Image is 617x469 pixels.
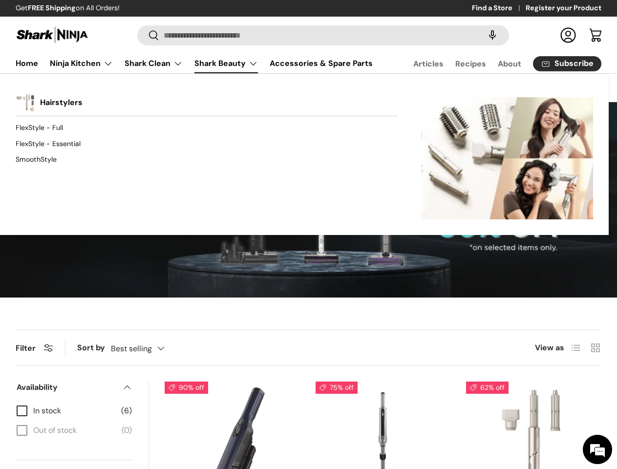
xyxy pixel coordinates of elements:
span: (0) [122,425,132,436]
a: Register your Product [526,3,601,14]
span: Filter [16,343,36,353]
a: Accessories & Spare Parts [270,54,373,73]
span: 75% off [316,382,358,394]
span: View as [535,342,564,354]
summary: Availability [17,370,132,405]
span: Best selling [111,344,152,353]
label: Sort by [77,342,111,354]
img: Shark Ninja Philippines [16,25,89,44]
span: 62% off [466,382,509,394]
span: Subscribe [554,60,594,67]
speech-search-button: Search by voice [477,24,508,46]
p: Get on All Orders! [16,3,120,14]
a: Articles [413,54,444,73]
a: Subscribe [533,56,601,71]
summary: Ninja Kitchen [44,54,119,73]
span: (6) [121,405,132,417]
button: Filter [16,343,53,353]
nav: Primary [16,54,373,73]
span: Out of stock [33,425,116,436]
summary: Shark Beauty [189,54,264,73]
a: Find a Store [472,3,526,14]
nav: Secondary [390,54,601,73]
span: Availability [17,382,116,393]
a: Home [16,54,38,73]
summary: Shark Clean [119,54,189,73]
button: Best selling [111,340,184,357]
a: Recipes [455,54,486,73]
strong: FREE Shipping [28,3,76,12]
span: 90% off [165,382,208,394]
span: In stock [33,405,115,417]
a: About [498,54,521,73]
